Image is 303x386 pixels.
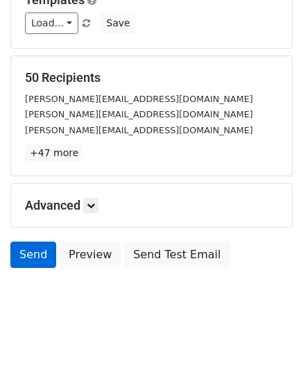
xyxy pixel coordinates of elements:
[25,144,83,162] a: +47 more
[100,12,136,34] button: Save
[25,198,278,213] h5: Advanced
[25,109,253,119] small: [PERSON_NAME][EMAIL_ADDRESS][DOMAIN_NAME]
[60,242,121,268] a: Preview
[25,125,253,135] small: [PERSON_NAME][EMAIL_ADDRESS][DOMAIN_NAME]
[234,319,303,386] iframe: Chat Widget
[25,70,278,85] h5: 50 Recipients
[25,12,78,34] a: Load...
[10,242,56,268] a: Send
[25,94,253,104] small: [PERSON_NAME][EMAIL_ADDRESS][DOMAIN_NAME]
[124,242,230,268] a: Send Test Email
